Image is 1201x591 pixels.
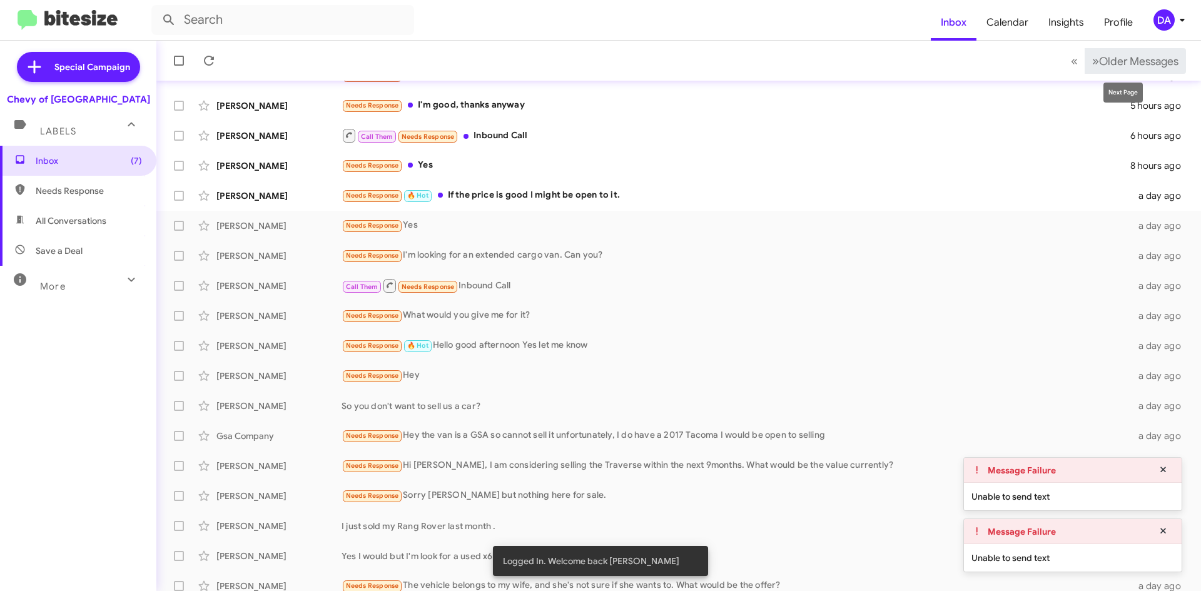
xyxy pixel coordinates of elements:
[346,492,399,500] span: Needs Response
[1153,9,1175,31] div: DA
[1064,48,1186,74] nav: Page navigation example
[216,520,342,532] div: [PERSON_NAME]
[1094,4,1143,41] a: Profile
[216,460,342,472] div: [PERSON_NAME]
[1130,99,1191,112] div: 5 hours ago
[342,488,1131,503] div: Sorry [PERSON_NAME] but nothing here for sale.
[342,428,1131,443] div: Hey the van is a GSA so cannot sell it unfortunately, I do have a 2017 Tacoma I would be open to ...
[216,340,342,352] div: [PERSON_NAME]
[54,61,130,73] span: Special Campaign
[216,550,342,562] div: [PERSON_NAME]
[346,311,399,320] span: Needs Response
[1131,400,1191,412] div: a day ago
[342,338,1131,353] div: Hello good afternoon Yes let me know
[346,462,399,470] span: Needs Response
[342,158,1130,173] div: Yes
[40,126,76,137] span: Labels
[346,283,378,291] span: Call Them
[976,4,1038,41] a: Calendar
[346,371,399,380] span: Needs Response
[402,133,455,141] span: Needs Response
[1103,83,1143,103] div: Next Page
[346,251,399,260] span: Needs Response
[361,133,393,141] span: Call Them
[7,93,150,106] div: Chevy of [GEOGRAPHIC_DATA]
[342,550,1131,562] div: Yes I would but I'm look for a used x6 I can put down a extra 2000 on top of trade
[216,189,342,202] div: [PERSON_NAME]
[36,184,142,197] span: Needs Response
[1038,4,1094,41] a: Insights
[1085,48,1186,74] button: Next
[17,52,140,82] a: Special Campaign
[342,458,1131,473] div: Hi [PERSON_NAME], I am considering selling the Traverse within the next 9months. What would be th...
[1131,220,1191,232] div: a day ago
[216,490,342,502] div: [PERSON_NAME]
[216,280,342,292] div: [PERSON_NAME]
[964,544,1182,572] div: Unable to send text
[342,248,1131,263] div: I'm looking for an extended cargo van. Can you?
[964,483,1182,510] div: Unable to send text
[346,432,399,440] span: Needs Response
[342,308,1131,323] div: What would you give me for it?
[988,525,1056,538] strong: Message Failure
[216,310,342,322] div: [PERSON_NAME]
[1131,280,1191,292] div: a day ago
[346,101,399,109] span: Needs Response
[1131,340,1191,352] div: a day ago
[342,368,1131,383] div: Hey
[1130,129,1191,142] div: 6 hours ago
[342,278,1131,293] div: Inbound Call
[346,341,399,350] span: Needs Response
[342,218,1131,233] div: Yes
[216,220,342,232] div: [PERSON_NAME]
[151,5,414,35] input: Search
[216,99,342,112] div: [PERSON_NAME]
[216,159,342,172] div: [PERSON_NAME]
[1131,189,1191,202] div: a day ago
[342,520,1131,532] div: I just sold my Rang Rover last month .
[407,341,428,350] span: 🔥 Hot
[216,250,342,262] div: [PERSON_NAME]
[931,4,976,41] a: Inbox
[36,154,142,167] span: Inbox
[216,430,342,442] div: Gsa Company
[402,283,455,291] span: Needs Response
[988,464,1056,477] strong: Message Failure
[216,370,342,382] div: [PERSON_NAME]
[1099,54,1178,68] span: Older Messages
[342,188,1131,203] div: If the price is good I might be open to it.
[1131,430,1191,442] div: a day ago
[1131,370,1191,382] div: a day ago
[131,154,142,167] span: (7)
[1092,53,1099,69] span: »
[346,191,399,200] span: Needs Response
[342,400,1131,412] div: So you don't want to sell us a car?
[216,400,342,412] div: [PERSON_NAME]
[1131,310,1191,322] div: a day ago
[346,582,399,590] span: Needs Response
[1143,9,1187,31] button: DA
[503,555,679,567] span: Logged In. Welcome back [PERSON_NAME]
[346,161,399,169] span: Needs Response
[36,215,106,227] span: All Conversations
[1131,250,1191,262] div: a day ago
[216,129,342,142] div: [PERSON_NAME]
[346,221,399,230] span: Needs Response
[1130,159,1191,172] div: 8 hours ago
[1063,48,1085,74] button: Previous
[407,191,428,200] span: 🔥 Hot
[36,245,83,257] span: Save a Deal
[1071,53,1078,69] span: «
[342,128,1130,143] div: Inbound Call
[342,98,1130,113] div: I'm good, thanks anyway
[40,281,66,292] span: More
